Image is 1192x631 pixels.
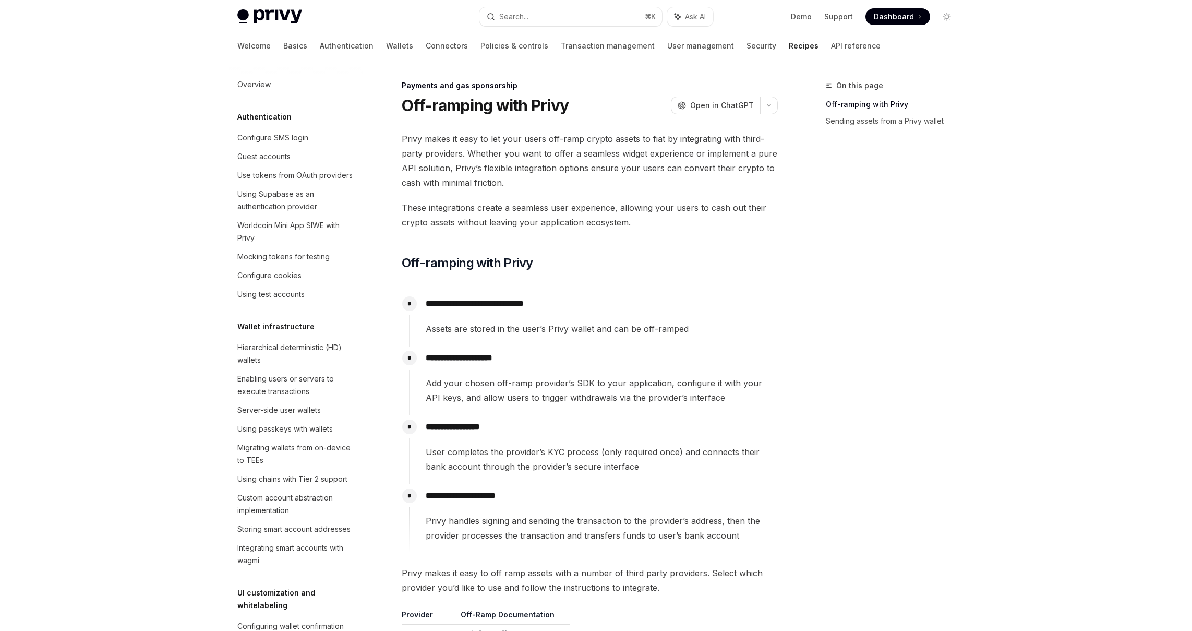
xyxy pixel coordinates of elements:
span: Add your chosen off-ramp provider’s SDK to your application, configure it with your API keys, and... [426,376,777,405]
div: Using Supabase as an authentication provider [237,188,356,213]
a: Basics [283,33,307,58]
div: Worldcoin Mini App SIWE with Privy [237,219,356,244]
h5: Wallet infrastructure [237,320,315,333]
div: Migrating wallets from on-device to TEEs [237,442,356,467]
span: Privy makes it easy to let your users off-ramp crypto assets to fiat by integrating with third-pa... [402,132,778,190]
span: ⌘ K [645,13,656,21]
button: Ask AI [667,7,713,26]
div: Using chains with Tier 2 support [237,473,347,485]
div: Using passkeys with wallets [237,423,333,435]
a: Migrating wallets from on-device to TEEs [229,438,363,470]
div: Search... [499,10,528,23]
div: Guest accounts [237,150,291,163]
button: Toggle dark mode [938,8,955,25]
a: User management [667,33,734,58]
span: User completes the provider’s KYC process (only required once) and connects their bank account th... [426,445,777,474]
a: Policies & controls [480,33,548,58]
button: Search...⌘K [479,7,662,26]
a: Hierarchical deterministic (HD) wallets [229,338,363,370]
span: Privy makes it easy to off ramp assets with a number of third party providers. Select which provi... [402,566,778,595]
a: Overview [229,75,363,94]
a: Storing smart account addresses [229,520,363,539]
div: Overview [237,78,271,91]
span: These integrations create a seamless user experience, allowing your users to cash out their crypt... [402,200,778,230]
div: Custom account abstraction implementation [237,492,356,517]
div: Enabling users or servers to execute transactions [237,373,356,398]
a: Wallets [386,33,413,58]
a: Using Supabase as an authentication provider [229,185,363,216]
div: Server-side user wallets [237,404,321,416]
a: Integrating smart accounts with wagmi [229,539,363,570]
th: Provider [402,610,456,625]
a: Support [824,11,853,22]
a: Off-ramping with Privy [826,96,964,113]
a: Using chains with Tier 2 support [229,470,363,489]
a: Configure SMS login [229,128,363,147]
a: Demo [791,11,812,22]
a: Server-side user wallets [229,401,363,420]
span: Assets are stored in the user’s Privy wallet and can be off-ramped [426,322,777,336]
a: Using test accounts [229,285,363,304]
a: API reference [831,33,881,58]
div: Payments and gas sponsorship [402,80,778,91]
a: Use tokens from OAuth providers [229,166,363,185]
span: Privy handles signing and sending the transaction to the provider’s address, then the provider pr... [426,514,777,543]
a: Enabling users or servers to execute transactions [229,370,363,401]
div: Configure cookies [237,269,302,282]
img: light logo [237,9,302,24]
a: Dashboard [865,8,930,25]
a: Guest accounts [229,147,363,166]
h5: Authentication [237,111,292,123]
a: Authentication [320,33,374,58]
div: Using test accounts [237,288,305,301]
a: Recipes [789,33,818,58]
a: Welcome [237,33,271,58]
a: Connectors [426,33,468,58]
th: Off-Ramp Documentation [456,610,570,625]
a: Using passkeys with wallets [229,420,363,438]
div: Storing smart account addresses [237,523,351,535]
button: Open in ChatGPT [671,97,760,114]
span: On this page [836,79,883,92]
a: Security [746,33,776,58]
a: Mocking tokens for testing [229,247,363,266]
div: Hierarchical deterministic (HD) wallets [237,341,356,366]
h5: UI customization and whitelabeling [237,587,363,612]
div: Configure SMS login [237,132,308,144]
h1: Off-ramping with Privy [402,96,569,115]
span: Ask AI [685,11,706,22]
div: Use tokens from OAuth providers [237,169,353,182]
div: Mocking tokens for testing [237,251,330,263]
span: Open in ChatGPT [690,100,754,111]
span: Off-ramping with Privy [402,255,533,271]
a: Sending assets from a Privy wallet [826,113,964,129]
a: Transaction management [561,33,655,58]
div: Integrating smart accounts with wagmi [237,542,356,567]
span: Dashboard [874,11,914,22]
a: Configure cookies [229,266,363,285]
a: Custom account abstraction implementation [229,489,363,520]
a: Worldcoin Mini App SIWE with Privy [229,216,363,247]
